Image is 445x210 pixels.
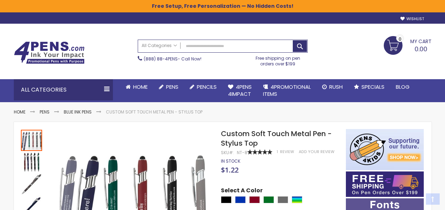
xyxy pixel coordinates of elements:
[235,196,246,203] div: Blue
[263,196,274,203] div: Green
[248,53,308,67] div: Free shipping on pen orders over $199
[222,79,257,102] a: 4Pens4impact
[21,151,43,173] div: Custom Soft Touch Metal Pen - Stylus Top
[346,171,424,197] img: Free shipping on orders over $199
[144,56,178,62] a: (888) 88-4PENS
[106,109,202,115] li: Custom Soft Touch Metal Pen - Stylus Top
[14,79,113,100] div: All Categories
[21,129,43,151] div: Custom Soft Touch Metal Pen - Stylus Top
[247,150,272,154] div: 100%
[142,43,177,48] span: All Categories
[348,79,390,95] a: Specials
[292,196,302,203] div: Assorted
[361,83,384,91] span: Specials
[221,158,240,164] div: Availability
[399,36,401,42] span: 0
[138,40,181,52] a: All Categories
[144,56,201,62] span: - Call Now!
[329,83,343,91] span: Rush
[263,83,311,98] span: 4PROMOTIONAL ITEMS
[221,165,239,175] span: $1.22
[221,129,332,148] span: Custom Soft Touch Metal Pen - Stylus Top
[396,83,410,91] span: Blog
[384,36,432,54] a: 0.00 0
[197,83,217,91] span: Pencils
[257,79,316,102] a: 4PROMOTIONALITEMS
[280,149,294,154] span: Review
[221,158,240,164] span: In stock
[21,152,42,173] img: Custom Soft Touch Metal Pen - Stylus Top
[120,79,153,95] a: Home
[426,193,440,205] a: Top
[237,150,247,156] div: NT-8
[277,149,295,154] a: 1 Review
[133,83,148,91] span: Home
[21,174,42,195] img: Custom Soft Touch Metal Pen - Stylus Top
[21,173,43,195] div: Custom Soft Touch Metal Pen - Stylus Top
[346,129,424,170] img: 4pens 4 kids
[316,79,348,95] a: Rush
[278,196,288,203] div: Grey
[228,83,252,98] span: 4Pens 4impact
[415,45,427,53] span: 0.00
[153,79,184,95] a: Pens
[40,109,50,115] a: Pens
[277,149,278,154] span: 1
[221,187,263,196] span: Select A Color
[221,196,232,203] div: Black
[299,149,335,154] a: Add Your Review
[221,150,234,156] strong: SKU
[14,41,85,64] img: 4Pens Custom Pens and Promotional Products
[390,79,415,95] a: Blog
[14,109,25,115] a: Home
[400,16,424,22] a: Wishlist
[166,83,178,91] span: Pens
[64,109,92,115] a: Blue ink Pens
[184,79,222,95] a: Pencils
[249,196,260,203] div: Burgundy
